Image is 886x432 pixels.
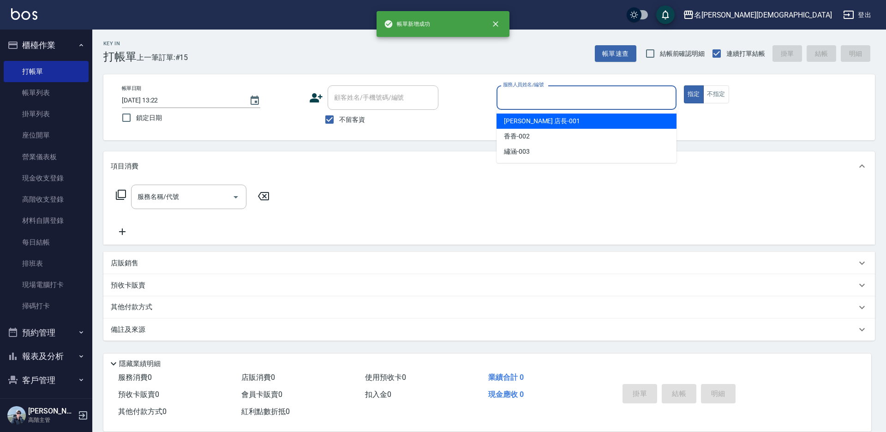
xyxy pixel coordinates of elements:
input: YYYY/MM/DD hh:mm [122,93,240,108]
span: 預收卡販賣 0 [118,390,159,399]
span: 連續打單結帳 [726,49,765,59]
div: 店販銷售 [103,252,875,274]
button: 帳單速查 [595,45,636,62]
a: 營業儀表板 [4,146,89,168]
p: 隱藏業績明細 [119,359,161,369]
img: Person [7,406,26,425]
h3: 打帳單 [103,50,137,63]
button: 員工及薪資 [4,392,89,416]
a: 材料自購登錄 [4,210,89,231]
span: 鎖定日期 [136,113,162,123]
button: Open [228,190,243,204]
p: 其他付款方式 [111,302,157,312]
button: 預約管理 [4,321,89,345]
div: 名[PERSON_NAME][DEMOGRAPHIC_DATA] [694,9,832,21]
button: close [485,14,506,34]
button: 報表及分析 [4,344,89,368]
p: 項目消費 [111,162,138,171]
button: Choose date, selected date is 2025-08-13 [244,90,266,112]
span: 扣入金 0 [365,390,391,399]
button: 指定 [684,85,704,103]
label: 服務人員姓名/編號 [503,81,544,88]
div: 項目消費 [103,151,875,181]
a: 排班表 [4,253,89,274]
label: 帳單日期 [122,85,141,92]
span: 現金應收 0 [488,390,524,399]
a: 每日結帳 [4,232,89,253]
span: 紅利點數折抵 0 [241,407,290,416]
span: 香香 -002 [504,132,530,141]
span: 服務消費 0 [118,373,152,382]
a: 座位開單 [4,125,89,146]
a: 打帳單 [4,61,89,82]
span: 上一筆訂單:#15 [137,52,188,63]
span: 業績合計 0 [488,373,524,382]
span: 其他付款方式 0 [118,407,167,416]
span: 使用預收卡 0 [365,373,406,382]
h2: Key In [103,41,137,47]
button: 客戶管理 [4,368,89,392]
img: Logo [11,8,37,20]
span: [PERSON_NAME] 店長 -001 [504,116,580,126]
a: 現金收支登錄 [4,168,89,189]
span: 會員卡販賣 0 [241,390,282,399]
div: 備註及來源 [103,318,875,341]
p: 店販銷售 [111,258,138,268]
span: 店販消費 0 [241,373,275,382]
button: 櫃檯作業 [4,33,89,57]
p: 高階主管 [28,416,75,424]
span: 帳單新增成功 [384,19,430,29]
a: 高階收支登錄 [4,189,89,210]
span: 繡涵 -003 [504,147,530,156]
button: 登出 [839,6,875,24]
p: 預收卡販賣 [111,281,145,290]
a: 現場電腦打卡 [4,274,89,295]
p: 備註及來源 [111,325,145,335]
span: 不留客資 [339,115,365,125]
button: 名[PERSON_NAME][DEMOGRAPHIC_DATA] [679,6,836,24]
a: 掃碼打卡 [4,295,89,317]
button: 不指定 [703,85,729,103]
div: 預收卡販賣 [103,274,875,296]
span: 結帳前確認明細 [660,49,705,59]
a: 掛單列表 [4,103,89,125]
div: 其他付款方式 [103,296,875,318]
a: 帳單列表 [4,82,89,103]
h5: [PERSON_NAME] [28,407,75,416]
button: save [656,6,675,24]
